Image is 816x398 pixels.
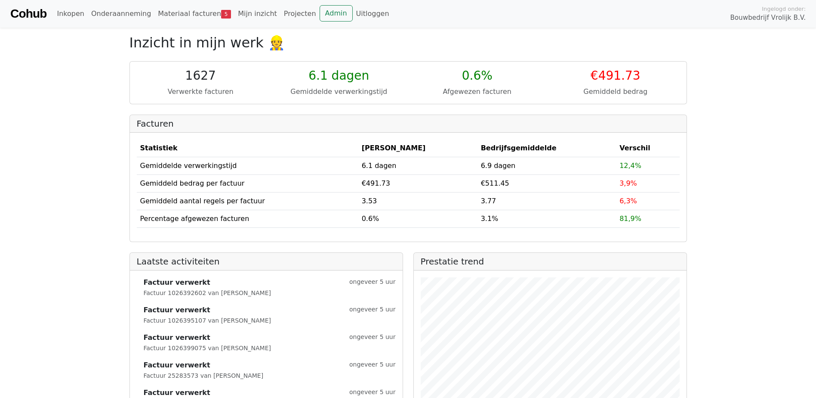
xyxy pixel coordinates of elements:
[477,140,616,157] th: Bedrijfsgemiddelde
[144,289,271,296] small: Factuur 1026392602 van [PERSON_NAME]
[88,5,154,22] a: Onderaanneming
[144,277,210,288] strong: Factuur verwerkt
[413,68,542,83] div: 0.6%
[137,87,265,97] div: Verwerkte facturen
[477,210,616,227] td: 3.1%
[477,157,616,174] td: 6.9 dagen
[421,256,680,267] h2: Prestatie trend
[349,277,396,288] small: ongeveer 5 uur
[619,197,637,205] span: 6,3%
[551,87,680,97] div: Gemiddeld bedrag
[137,192,358,210] td: Gemiddeld aantal regels per factuur
[144,305,210,315] strong: Factuur verwerkt
[619,179,637,187] span: 3,9%
[53,5,87,22] a: Inkopen
[413,87,542,97] div: Afgewezen facturen
[137,68,265,83] div: 1627
[221,10,231,19] span: 5
[137,118,680,129] h2: Facturen
[10,3,46,24] a: Cohub
[358,157,477,174] td: 6.1 dagen
[353,5,393,22] a: Uitloggen
[137,157,358,174] td: Gemiddelde verwerkingstijd
[234,5,280,22] a: Mijn inzicht
[762,5,806,13] span: Ingelogd onder:
[275,68,403,83] div: 6.1 dagen
[144,388,210,398] strong: Factuur verwerkt
[320,5,353,22] a: Admin
[144,317,271,324] small: Factuur 1026395107 van [PERSON_NAME]
[280,5,320,22] a: Projecten
[619,215,641,223] span: 81,9%
[154,5,234,22] a: Materiaal facturen5
[144,333,210,343] strong: Factuur verwerkt
[616,140,679,157] th: Verschil
[358,174,477,192] td: €491.73
[144,345,271,351] small: Factuur 1026399075 van [PERSON_NAME]
[619,162,641,170] span: 12,4%
[477,174,616,192] td: €511.45
[137,210,358,227] td: Percentage afgewezen facturen
[349,333,396,343] small: ongeveer 5 uur
[349,360,396,370] small: ongeveer 5 uur
[358,140,477,157] th: [PERSON_NAME]
[349,305,396,315] small: ongeveer 5 uur
[129,34,687,51] h2: Inzicht in mijn werk 👷
[137,174,358,192] td: Gemiddeld bedrag per factuur
[137,256,396,267] h2: Laatste activiteiten
[358,192,477,210] td: 3.53
[137,140,358,157] th: Statistiek
[551,68,680,83] div: €491.73
[144,372,264,379] small: Factuur 25283573 van [PERSON_NAME]
[275,87,403,97] div: Gemiddelde verwerkingstijd
[144,360,210,370] strong: Factuur verwerkt
[358,210,477,227] td: 0.6%
[730,13,806,23] span: Bouwbedrijf Vrolijk B.V.
[349,388,396,398] small: ongeveer 5 uur
[477,192,616,210] td: 3.77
